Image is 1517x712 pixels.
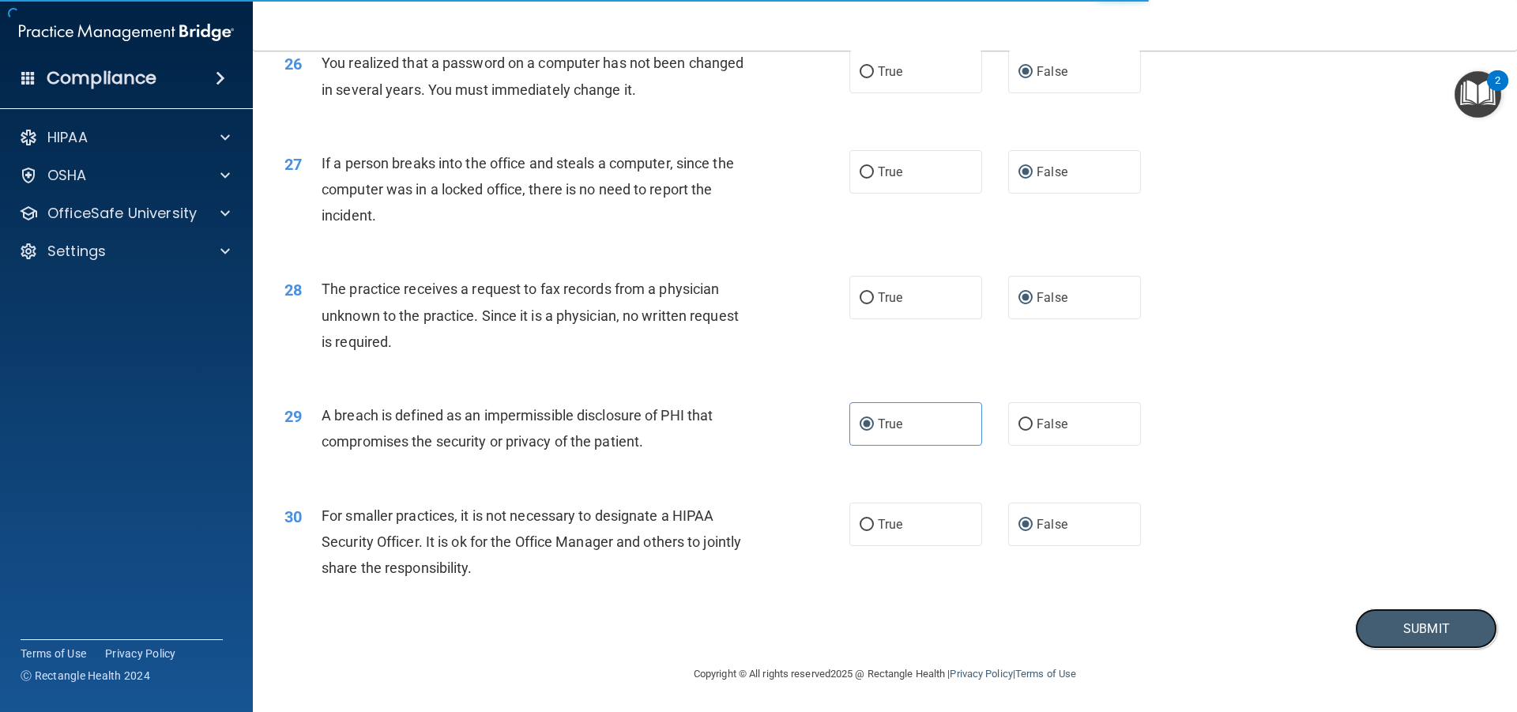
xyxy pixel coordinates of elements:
span: You realized that a password on a computer has not been changed in several years. You must immedi... [322,55,743,97]
a: Terms of Use [21,646,86,661]
span: For smaller practices, it is not necessary to designate a HIPAA Security Officer. It is ok for th... [322,507,741,576]
span: 27 [284,155,302,174]
span: True [878,290,902,305]
div: Copyright © All rights reserved 2025 @ Rectangle Health | | [597,649,1173,699]
span: A breach is defined as an impermissible disclosure of PHI that compromises the security or privac... [322,407,713,450]
a: HIPAA [19,128,230,147]
input: True [860,167,874,179]
div: 2 [1495,81,1500,101]
span: 26 [284,55,302,73]
a: OSHA [19,166,230,185]
span: True [878,164,902,179]
a: Privacy Policy [950,668,1012,680]
span: True [878,64,902,79]
p: Settings [47,242,106,261]
input: False [1018,167,1033,179]
span: If a person breaks into the office and steals a computer, since the computer was in a locked offi... [322,155,734,224]
input: True [860,419,874,431]
p: OSHA [47,166,87,185]
h4: Compliance [47,67,156,89]
a: OfficeSafe University [19,204,230,223]
input: True [860,66,874,78]
input: False [1018,66,1033,78]
span: Ⓒ Rectangle Health 2024 [21,668,150,684]
span: The practice receives a request to fax records from a physician unknown to the practice. Since it... [322,281,739,349]
button: Submit [1355,608,1497,649]
span: False [1037,164,1067,179]
a: Settings [19,242,230,261]
span: True [878,416,902,431]
input: False [1018,419,1033,431]
a: Privacy Policy [105,646,176,661]
button: Open Resource Center, 2 new notifications [1455,71,1501,118]
span: False [1037,64,1067,79]
span: 30 [284,507,302,526]
span: 29 [284,407,302,426]
img: PMB logo [19,17,234,48]
span: False [1037,416,1067,431]
input: True [860,292,874,304]
input: True [860,519,874,531]
input: False [1018,292,1033,304]
span: True [878,517,902,532]
span: False [1037,290,1067,305]
p: HIPAA [47,128,88,147]
input: False [1018,519,1033,531]
span: 28 [284,281,302,299]
p: OfficeSafe University [47,204,197,223]
a: Terms of Use [1015,668,1076,680]
span: False [1037,517,1067,532]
